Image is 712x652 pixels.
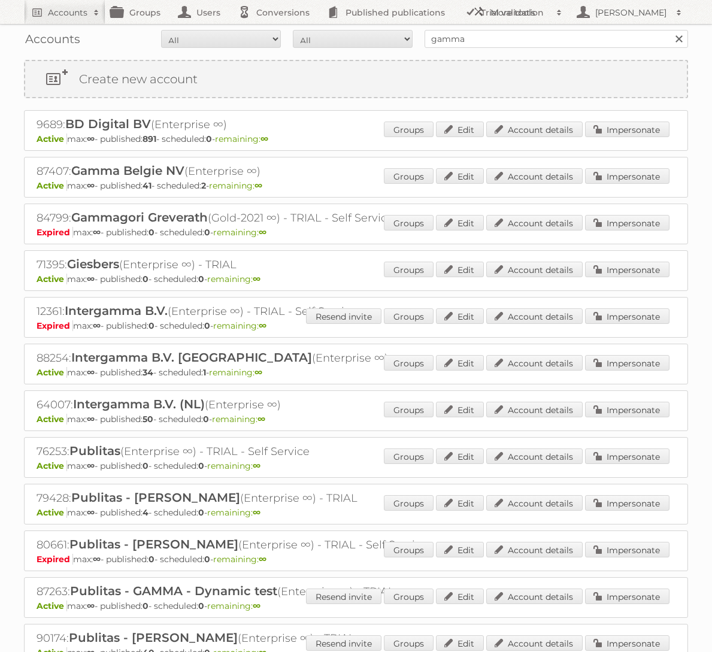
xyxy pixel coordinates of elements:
strong: ∞ [259,227,266,238]
p: max: - published: - scheduled: - [37,180,675,191]
strong: 50 [143,414,153,424]
a: Edit [436,215,484,231]
span: remaining: [213,227,266,238]
strong: ∞ [87,507,95,518]
span: Publitas [69,444,120,458]
span: remaining: [209,180,262,191]
a: Edit [436,448,484,464]
span: Giesbers [67,257,119,271]
a: Groups [384,542,434,557]
a: Groups [384,215,434,231]
a: Groups [384,168,434,184]
strong: ∞ [87,460,95,471]
strong: 0 [198,507,204,518]
strong: 1 [203,367,206,378]
strong: ∞ [253,601,260,611]
a: Account details [486,308,583,324]
strong: 0 [149,554,154,565]
span: remaining: [213,320,266,331]
a: Account details [486,635,583,651]
a: Edit [436,168,484,184]
a: Groups [384,635,434,651]
a: Impersonate [585,215,669,231]
strong: ∞ [259,554,266,565]
a: Edit [436,402,484,417]
span: Expired [37,227,73,238]
a: Groups [384,402,434,417]
a: Impersonate [585,355,669,371]
strong: 891 [143,134,156,144]
span: remaining: [207,601,260,611]
a: Groups [384,495,434,511]
a: Account details [486,215,583,231]
h2: 87263: (Enterprise ∞) - TRIAL [37,584,456,599]
span: remaining: [207,507,260,518]
strong: ∞ [87,134,95,144]
a: Edit [436,122,484,137]
a: Groups [384,308,434,324]
strong: 0 [206,134,212,144]
strong: 0 [204,554,210,565]
strong: 34 [143,367,153,378]
span: remaining: [209,367,262,378]
strong: ∞ [87,274,95,284]
a: Groups [384,122,434,137]
a: Groups [384,589,434,604]
span: Expired [37,554,73,565]
span: Expired [37,320,73,331]
strong: ∞ [93,320,101,331]
a: Edit [436,635,484,651]
a: Edit [436,589,484,604]
a: Account details [486,589,583,604]
strong: ∞ [87,180,95,191]
span: remaining: [215,134,268,144]
a: Edit [436,355,484,371]
strong: ∞ [259,320,266,331]
h2: Accounts [48,7,87,19]
a: Account details [486,168,583,184]
p: max: - published: - scheduled: - [37,274,675,284]
a: Impersonate [585,589,669,604]
a: Create new account [25,61,687,97]
p: max: - published: - scheduled: - [37,320,675,331]
h2: More tools [490,7,550,19]
h2: 12361: (Enterprise ∞) - TRIAL - Self Service [37,304,456,319]
span: Active [37,274,67,284]
a: Account details [486,495,583,511]
span: Active [37,180,67,191]
span: Intergamma B.V. (NL) [73,397,205,411]
p: max: - published: - scheduled: - [37,507,675,518]
a: Impersonate [585,122,669,137]
a: Impersonate [585,448,669,464]
strong: 0 [143,460,149,471]
span: Publitas - [PERSON_NAME] [69,537,238,551]
strong: 0 [203,414,209,424]
a: Account details [486,122,583,137]
strong: ∞ [253,460,260,471]
h2: 84799: (Gold-2021 ∞) - TRIAL - Self Service [37,210,456,226]
a: Resend invite [306,635,381,651]
strong: 0 [198,601,204,611]
strong: ∞ [260,134,268,144]
strong: 2 [201,180,206,191]
span: Active [37,460,67,471]
strong: 0 [198,274,204,284]
p: max: - published: - scheduled: - [37,367,675,378]
strong: 0 [204,320,210,331]
strong: 0 [198,460,204,471]
h2: 87407: (Enterprise ∞) [37,163,456,179]
a: Edit [436,308,484,324]
span: BD Digital BV [65,117,151,131]
a: Account details [486,262,583,277]
span: remaining: [212,414,265,424]
span: remaining: [207,274,260,284]
a: Account details [486,448,583,464]
a: Impersonate [585,262,669,277]
h2: 88254: (Enterprise ∞) [37,350,456,366]
strong: 0 [143,601,149,611]
h2: [PERSON_NAME] [592,7,670,19]
span: Gammagori Greverath [71,210,208,225]
h2: 79428: (Enterprise ∞) - TRIAL [37,490,456,506]
p: max: - published: - scheduled: - [37,134,675,144]
strong: ∞ [93,554,101,565]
